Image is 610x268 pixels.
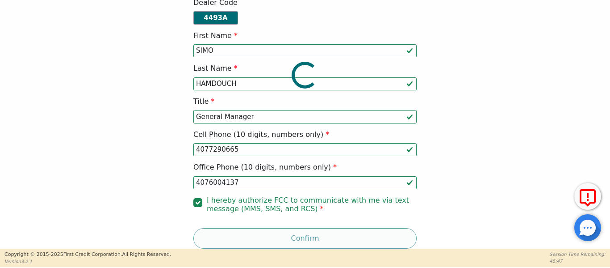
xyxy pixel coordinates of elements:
[574,183,601,210] button: Report Error to FCC
[122,251,171,257] span: All Rights Reserved.
[4,251,171,259] p: Copyright © 2015- 2025 First Credit Corporation.
[207,196,417,213] h4: I hereby authorize FCC to communicate with me via text message (MMS, SMS, and RCS)
[550,258,606,264] p: 45:47
[550,251,606,258] p: Session Time Remaining:
[4,258,171,265] p: Version 3.2.1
